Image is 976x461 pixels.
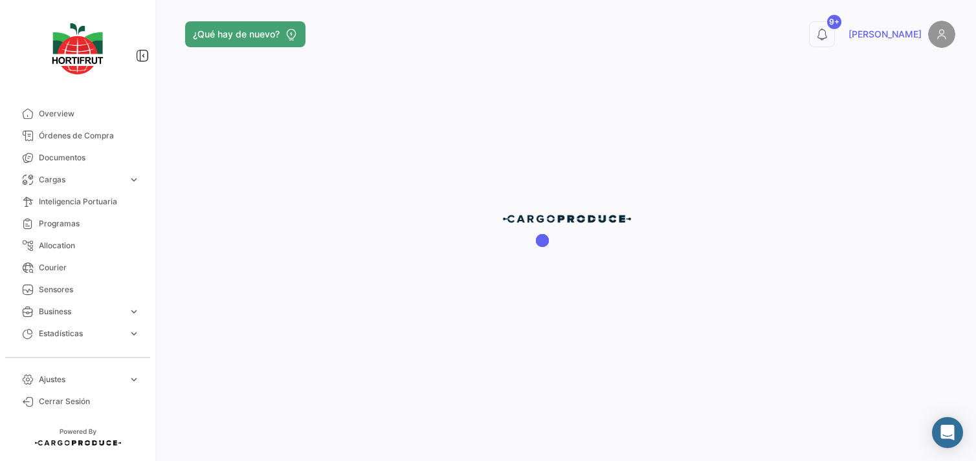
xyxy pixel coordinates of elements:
a: Overview [10,103,145,125]
a: Inteligencia Portuaria [10,191,145,213]
span: Órdenes de Compra [39,130,140,142]
span: Courier [39,262,140,273]
span: Overview [39,108,140,120]
a: Programas [10,213,145,235]
img: cp-blue.png [502,214,632,224]
span: expand_more [128,328,140,339]
span: Cargas [39,174,123,186]
span: Allocation [39,240,140,252]
a: Allocation [10,235,145,257]
span: expand_more [128,306,140,317]
div: Abrir Intercom Messenger [932,417,963,448]
a: Documentos [10,147,145,169]
a: Órdenes de Compra [10,125,145,147]
span: Estadísticas [39,328,123,339]
img: logo-hortifrut.svg [45,16,110,82]
span: Documentos [39,152,140,164]
span: Business [39,306,123,317]
span: Ajustes [39,374,123,385]
span: Inteligencia Portuaria [39,196,140,208]
span: Cerrar Sesión [39,396,140,407]
a: Sensores [10,279,145,301]
span: Sensores [39,284,140,295]
span: expand_more [128,374,140,385]
span: Programas [39,218,140,230]
a: Courier [10,257,145,279]
span: expand_more [128,174,140,186]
